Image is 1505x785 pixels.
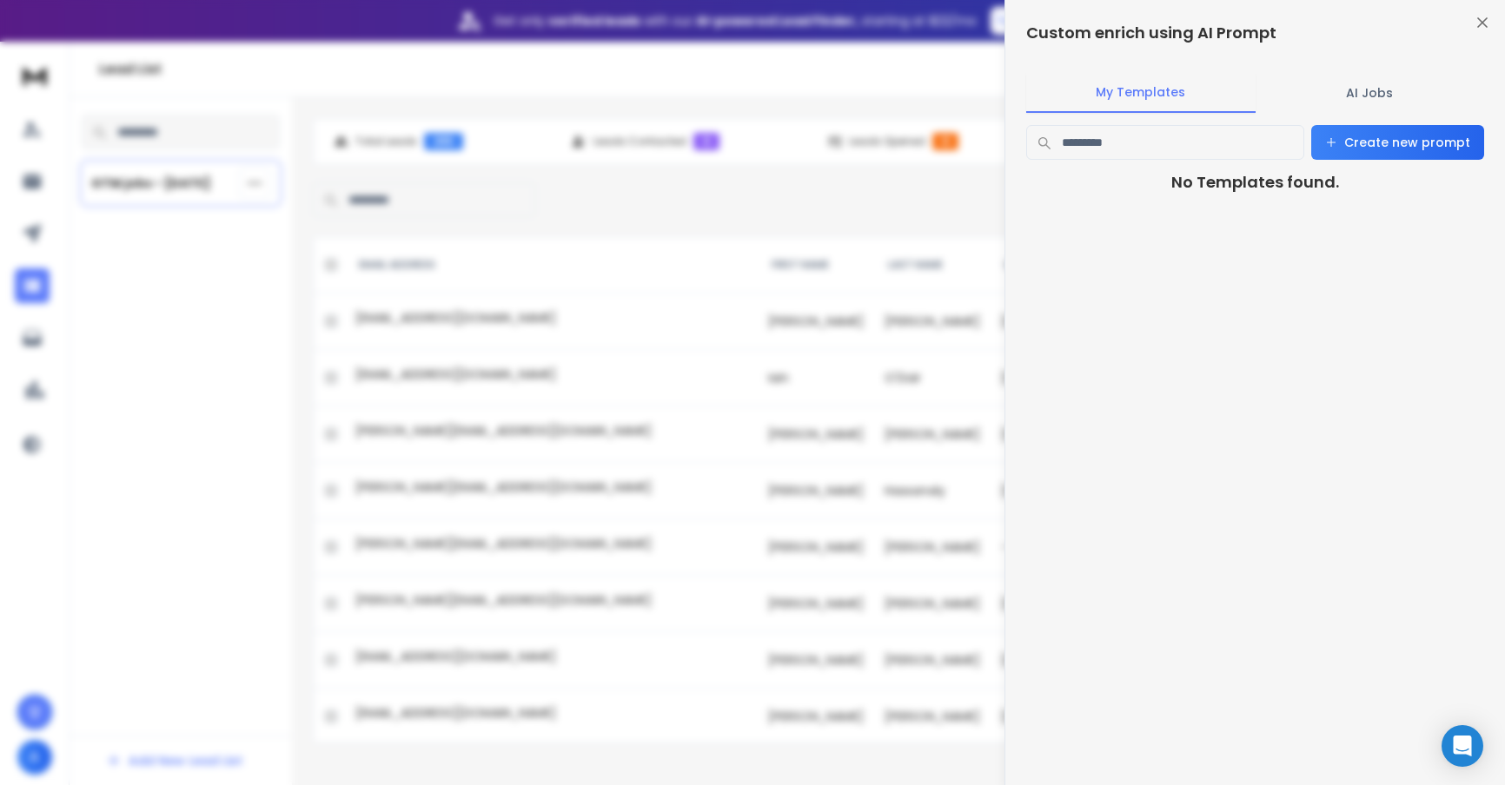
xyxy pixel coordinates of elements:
button: Create new prompt [1311,125,1484,160]
h1: Custom enrich using AI Prompt [1026,21,1276,45]
div: Open Intercom Messenger [1442,725,1483,767]
button: AI Jobs [1256,74,1485,112]
button: My Templates [1026,73,1256,113]
h1: No Templates found. [1171,170,1339,195]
